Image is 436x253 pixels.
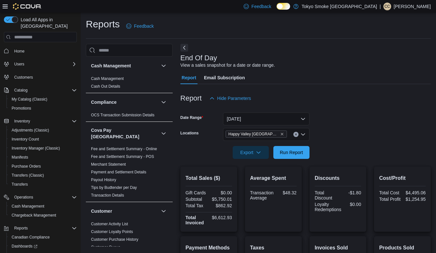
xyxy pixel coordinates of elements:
[91,208,112,214] h3: Customer
[160,62,167,70] button: Cash Management
[6,233,79,242] button: Canadian Compliance
[237,146,265,159] span: Export
[180,94,202,102] h3: Report
[12,193,36,201] button: Operations
[6,162,79,171] button: Purchase Orders
[91,237,138,242] span: Customer Purchase History
[91,154,154,159] span: Fee and Settlement Summary - POS
[9,144,63,152] a: Inventory Manager (Classic)
[1,117,79,126] button: Inventory
[9,180,30,188] a: Transfers
[6,104,79,113] button: Promotions
[160,130,167,137] button: Cova Pay [GEOGRAPHIC_DATA]
[12,117,77,125] span: Inventory
[300,132,306,137] button: Open list of options
[180,115,203,120] label: Date Range
[91,185,137,190] a: Tips by Budtender per Day
[210,215,232,220] div: $6,612.93
[12,155,28,160] span: Manifests
[404,190,426,195] div: $4,495.06
[12,73,77,81] span: Customers
[12,97,47,102] span: My Catalog (Classic)
[9,242,40,250] a: Dashboards
[6,144,79,153] button: Inventory Manager (Classic)
[280,149,303,156] span: Run Report
[12,86,77,94] span: Catalog
[182,71,196,84] span: Report
[379,244,426,252] h2: Products Sold
[186,190,208,195] div: Gift Cards
[124,20,156,33] a: Feedback
[180,62,275,69] div: View a sales snapshot for a date or date range.
[186,244,232,252] h2: Payment Methods
[91,162,126,167] a: Merchant Statement
[9,202,47,210] a: Cash Management
[250,244,297,252] h2: Taxes
[14,226,28,231] span: Reports
[12,106,31,111] span: Promotions
[315,244,361,252] h2: Invoices Sold
[315,202,341,212] div: Loyalty Redemptions
[12,47,77,55] span: Home
[91,76,124,81] span: Cash Management
[9,202,77,210] span: Cash Management
[86,111,173,122] div: Compliance
[1,86,79,95] button: Catalog
[91,178,116,182] a: Payout History
[9,135,77,143] span: Inventory Count
[14,88,27,93] span: Catalog
[251,3,271,10] span: Feedback
[91,154,154,159] a: Fee and Settlement Summary - POS
[12,146,60,151] span: Inventory Manager (Classic)
[12,47,27,55] a: Home
[250,174,297,182] h2: Average Spent
[14,75,33,80] span: Customers
[9,126,52,134] a: Adjustments (Classic)
[91,113,155,117] a: OCS Transaction Submission Details
[344,202,361,207] div: $0.00
[1,73,79,82] button: Customers
[12,137,39,142] span: Inventory Count
[160,207,167,215] button: Customer
[86,75,173,93] div: Cash Management
[1,193,79,202] button: Operations
[384,3,390,10] span: CC
[91,229,133,234] span: Customer Loyalty Points
[86,18,120,31] h1: Reports
[12,182,28,187] span: Transfers
[315,190,337,200] div: Total Discount
[1,46,79,55] button: Home
[180,44,188,52] button: Next
[12,244,37,249] span: Dashboards
[91,76,124,81] a: Cash Management
[9,95,50,103] a: My Catalog (Classic)
[134,23,154,29] span: Feedback
[91,237,138,242] a: Customer Purchase History
[91,63,131,69] h3: Cash Management
[226,131,287,138] span: Happy Valley Goose Bay
[404,197,426,202] div: $1,254.95
[14,62,24,67] span: Users
[9,162,77,170] span: Purchase Orders
[9,95,77,103] span: My Catalog (Classic)
[91,147,157,151] a: Fee and Settlement Summary - Online
[9,135,42,143] a: Inventory Count
[91,245,120,249] a: Customer Queue
[9,162,44,170] a: Purchase Orders
[383,3,391,10] div: Cody Cabot-Letto
[273,146,309,159] button: Run Report
[91,63,158,69] button: Cash Management
[91,170,146,175] span: Payment and Settlement Details
[12,204,44,209] span: Cash Management
[13,3,42,10] img: Cova
[12,60,77,68] span: Users
[9,153,77,161] span: Manifests
[6,180,79,189] button: Transfers
[14,119,30,124] span: Inventory
[91,99,158,105] button: Compliance
[12,224,77,232] span: Reports
[379,197,401,202] div: Total Profit
[91,127,158,140] h3: Cova Pay [GEOGRAPHIC_DATA]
